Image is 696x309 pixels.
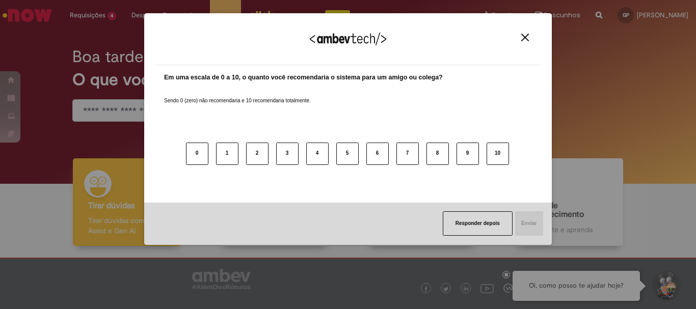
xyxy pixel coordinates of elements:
[216,143,238,165] button: 1
[276,143,299,165] button: 3
[310,33,386,45] img: Logo Ambevtech
[487,143,509,165] button: 10
[246,143,269,165] button: 2
[336,143,359,165] button: 5
[396,143,419,165] button: 7
[457,143,479,165] button: 9
[164,85,311,104] label: Sendo 0 (zero) não recomendaria e 10 recomendaria totalmente.
[164,73,443,82] label: Em uma escala de 0 a 10, o quanto você recomendaria o sistema para um amigo ou colega?
[518,33,532,42] button: Close
[443,211,513,236] button: Responder depois
[186,143,208,165] button: 0
[366,143,389,165] button: 6
[306,143,329,165] button: 4
[521,34,529,41] img: Close
[426,143,449,165] button: 8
